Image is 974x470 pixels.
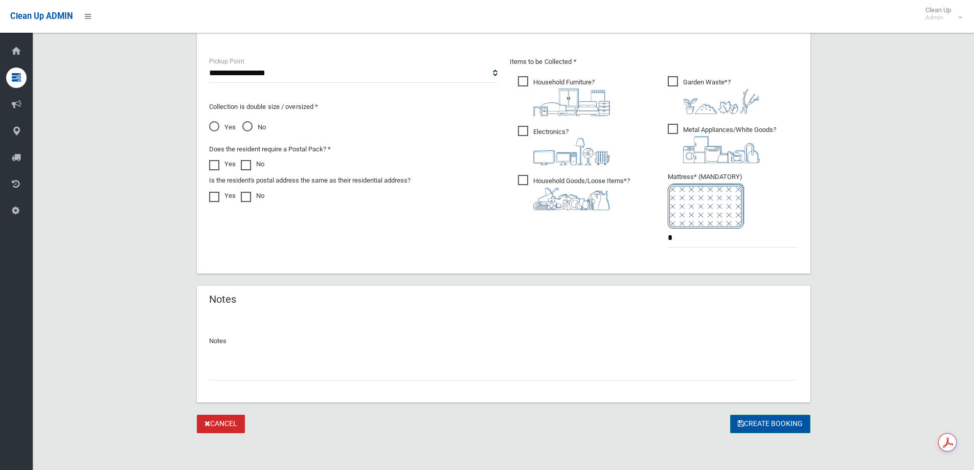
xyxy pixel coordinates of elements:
[668,173,798,229] span: Mattress* (MANDATORY)
[241,190,264,202] label: No
[920,6,961,21] span: Clean Up
[209,174,411,187] label: Is the resident's postal address the same as their residential address?
[209,335,798,347] p: Notes
[668,183,744,229] img: e7408bece873d2c1783593a074e5cb2f.png
[533,128,610,165] i: ?
[209,190,236,202] label: Yes
[10,11,73,21] span: Clean Up ADMIN
[242,121,266,133] span: No
[533,88,610,116] img: aa9efdbe659d29b613fca23ba79d85cb.png
[518,175,630,210] span: Household Goods/Loose Items*
[683,136,760,163] img: 36c1b0289cb1767239cdd3de9e694f19.png
[209,158,236,170] label: Yes
[510,56,798,68] p: Items to be Collected *
[209,143,331,155] label: Does the resident require a Postal Pack? *
[925,14,951,21] small: Admin
[683,88,760,114] img: 4fd8a5c772b2c999c83690221e5242e0.png
[730,415,810,434] button: Create Booking
[197,415,245,434] a: Cancel
[209,121,236,133] span: Yes
[533,78,610,116] i: ?
[533,187,610,210] img: b13cc3517677393f34c0a387616ef184.png
[668,76,760,114] span: Garden Waste*
[683,126,776,163] i: ?
[533,177,630,210] i: ?
[518,126,610,165] span: Electronics
[209,101,497,113] p: Collection is double size / oversized *
[518,76,610,116] span: Household Furniture
[668,124,776,163] span: Metal Appliances/White Goods
[197,289,248,309] header: Notes
[683,78,760,114] i: ?
[533,138,610,165] img: 394712a680b73dbc3d2a6a3a7ffe5a07.png
[241,158,264,170] label: No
